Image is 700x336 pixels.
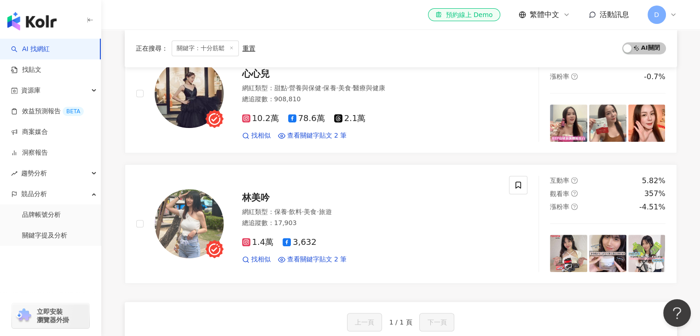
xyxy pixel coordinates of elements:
[323,84,336,92] span: 保養
[338,84,351,92] span: 美食
[21,184,47,204] span: 競品分析
[589,235,626,272] img: post-image
[287,131,347,140] span: 查看關鍵字貼文 2 筆
[15,308,33,323] img: chrome extension
[571,177,578,184] span: question-circle
[550,104,587,142] img: post-image
[11,45,50,54] a: searchAI 找網紅
[7,12,57,30] img: logo
[125,34,677,153] a: KOL AvatarShinShinChiuchiusmile1103[PERSON_NAME]-心心兒網紅類型：甜點·營養與保健·保養·美食·醫療與健康總追蹤數：908,81010.2萬78....
[11,127,48,137] a: 商案媒合
[319,208,332,215] span: 旅遊
[317,208,318,215] span: ·
[274,84,287,92] span: 甜點
[321,84,323,92] span: ·
[251,255,271,264] span: 找相似
[628,104,665,142] img: post-image
[242,208,498,217] div: 網紅類型 ：
[136,45,168,52] span: 正在搜尋 ：
[289,84,321,92] span: 營養與保健
[600,10,629,19] span: 活動訊息
[22,210,61,220] a: 品牌帳號分析
[639,202,665,212] div: -4.51%
[550,73,569,80] span: 漲粉率
[530,10,559,20] span: 繁體中文
[242,131,271,140] a: 找相似
[571,203,578,210] span: question-circle
[644,72,665,82] div: -0.7%
[654,10,659,20] span: D
[242,219,498,228] div: 總追蹤數 ： 17,903
[242,238,274,247] span: 1.4萬
[155,59,224,128] img: KOL Avatar
[550,235,587,272] img: post-image
[550,190,569,197] span: 觀看率
[550,177,569,184] span: 互動率
[21,163,47,184] span: 趨勢分析
[155,189,224,258] img: KOL Avatar
[428,8,500,21] a: 預約線上 Demo
[663,299,691,327] iframe: Help Scout Beacon - Open
[11,170,17,177] span: rise
[22,231,67,240] a: 關鍵字提及分析
[242,55,491,79] span: [PERSON_NAME]-心心兒
[302,208,304,215] span: ·
[251,131,271,140] span: 找相似
[287,255,347,264] span: 查看關鍵字貼文 2 筆
[242,192,270,203] span: 林美吟
[278,255,347,264] a: 查看關鍵字貼文 2 筆
[242,95,498,104] div: 總追蹤數 ： 908,810
[21,80,40,101] span: 資源庫
[274,208,287,215] span: 保養
[242,255,271,264] a: 找相似
[12,303,89,328] a: chrome extension立即安裝 瀏覽器外掛
[243,45,255,52] div: 重置
[37,307,69,324] span: 立即安裝 瀏覽器外掛
[283,238,317,247] span: 3,632
[242,114,279,123] span: 10.2萬
[287,84,289,92] span: ·
[589,104,626,142] img: post-image
[287,208,289,215] span: ·
[644,189,665,199] div: 357%
[351,84,353,92] span: ·
[172,41,239,56] span: 關鍵字：十分筋鬆
[289,208,302,215] span: 飲料
[278,131,347,140] a: 查看關鍵字貼文 2 筆
[334,114,366,123] span: 2.1萬
[11,65,41,75] a: 找貼文
[336,84,338,92] span: ·
[571,73,578,80] span: question-circle
[642,176,665,186] div: 5.82%
[571,190,578,197] span: question-circle
[628,235,665,272] img: post-image
[550,203,569,210] span: 漲粉率
[11,148,48,157] a: 洞察報告
[435,10,492,19] div: 預約線上 Demo
[389,319,412,326] span: 1 / 1 頁
[347,313,382,331] button: 上一頁
[125,164,677,284] a: KOL Avatar林美吟網紅類型：保養·飲料·美食·旅遊總追蹤數：17,9031.4萬3,632找相似查看關鍵字貼文 2 筆互動率question-circle5.82%觀看率question...
[353,84,385,92] span: 醫療與健康
[242,84,498,93] div: 網紅類型 ：
[11,107,84,116] a: 效益預測報告BETA
[304,208,317,215] span: 美食
[419,313,454,331] button: 下一頁
[288,114,325,123] span: 78.6萬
